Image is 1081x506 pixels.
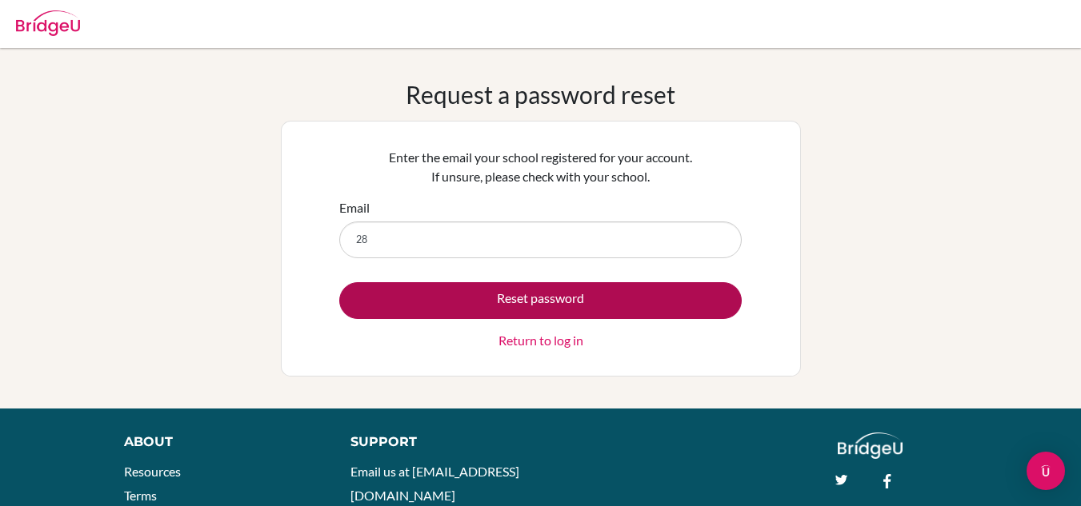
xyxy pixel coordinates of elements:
div: Open Intercom Messenger [1027,452,1065,490]
button: Reset password [339,282,742,319]
p: Enter the email your school registered for your account. If unsure, please check with your school. [339,148,742,186]
img: logo_white@2x-f4f0deed5e89b7ecb1c2cc34c3e3d731f90f0f143d5ea2071677605dd97b5244.png [838,432,903,459]
a: Email us at [EMAIL_ADDRESS][DOMAIN_NAME] [350,464,519,503]
img: Bridge-U [16,10,80,36]
a: Resources [124,464,181,479]
h1: Request a password reset [406,80,675,109]
a: Terms [124,488,157,503]
div: Support [350,432,525,452]
label: Email [339,198,370,217]
div: About [124,432,314,452]
a: Return to log in [498,331,583,350]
